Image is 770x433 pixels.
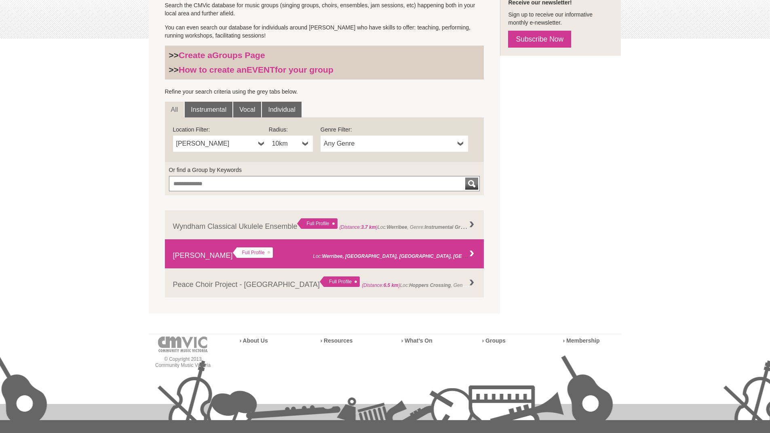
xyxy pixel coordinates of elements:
a: › Membership [563,337,600,344]
strong: EVENT [247,65,275,74]
strong: 4.3 km [296,253,311,259]
p: Sign up to receive our informative monthly e-newsletter. [508,10,613,27]
a: Instrumental [185,102,232,118]
p: © Copyright 2013 Community Music Victoria [149,356,217,368]
a: Peace Choir Project - [GEOGRAPHIC_DATA] Full Profile (Distance:6.5 km)Loc:Hoppers Crossing, Genre... [165,268,484,297]
a: All [165,102,184,118]
p: You can even search our database for individuals around [PERSON_NAME] who have skills to offer: t... [165,23,484,40]
div: Full Profile [297,218,337,229]
a: Create aGroups Page [179,50,265,60]
strong: Werribee, [GEOGRAPHIC_DATA], [GEOGRAPHIC_DATA], [GEOGRAPHIC_DATA], [GEOGRAPHIC_DATA], [GEOGRAPHIC... [322,251,722,259]
div: Full Profile [320,276,360,287]
label: Genre Filter: [321,126,468,134]
a: Vocal [233,102,261,118]
a: Individual [262,102,302,118]
strong: Werribee [387,224,407,230]
span: Any Genre [324,139,454,149]
p: Refine your search criteria using the grey tabs below. [165,88,484,96]
p: Search the CMVic database for music groups (singing groups, choirs, ensembles, jam sessions, etc)... [165,1,484,17]
a: [PERSON_NAME] Full Profile (Distance:4.3 km)Loc:Werribee, [GEOGRAPHIC_DATA], [GEOGRAPHIC_DATA], [... [165,239,484,268]
a: How to create anEVENTfor your group [179,65,333,74]
h3: >> [169,50,480,61]
label: Location Filter: [173,126,269,134]
a: › About Us [240,337,268,344]
strong: 3.7 km [361,224,376,230]
label: Radius: [269,126,313,134]
div: Full Profile [233,247,273,258]
a: Wyndham Classical Ukulele Ensemble Full Profile (Distance:3.7 km)Loc:Werribee, Genre:Instrumental... [165,210,484,239]
strong: Instrumental Group , [424,222,472,230]
a: 10km [269,136,313,152]
label: Or find a Group by Keywords [169,166,480,174]
img: cmvic-logo-footer.png [158,337,208,352]
span: 10km [272,139,299,149]
span: (Distance: ) [275,253,313,259]
strong: Groups Page [212,50,265,60]
span: (Distance: ) [362,282,400,288]
span: Loc: , Genre: , [362,280,506,289]
span: Loc: , Genre: , Members: [340,222,519,230]
strong: Hoppers Crossing [409,282,451,288]
span: (Distance: ) [340,224,378,230]
a: Subscribe Now [508,31,571,48]
a: › What’s On [401,337,432,344]
a: [PERSON_NAME] [173,136,269,152]
strong: 6.5 km [384,282,399,288]
span: [PERSON_NAME] [176,139,255,149]
h3: >> [169,65,480,75]
a: Any Genre [321,136,468,152]
a: › Groups [482,337,506,344]
a: › Resources [321,337,353,344]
